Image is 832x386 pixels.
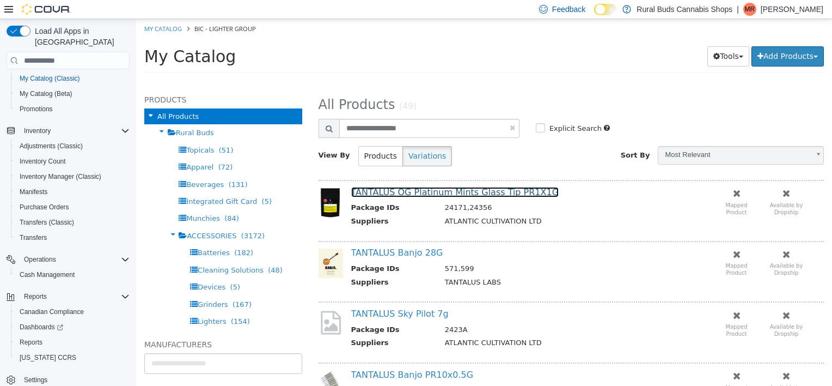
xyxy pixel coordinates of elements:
span: Manifests [20,188,47,196]
a: Purchase Orders [15,201,74,214]
button: Reports [20,290,51,303]
a: Canadian Compliance [15,305,88,318]
a: Cash Management [15,268,79,281]
span: Reports [20,338,42,347]
a: [US_STATE] CCRS [15,351,81,364]
label: Explicit Search [411,104,466,115]
span: (5) [94,264,104,272]
span: Promotions [20,105,53,113]
button: Transfers [11,230,134,245]
span: My Catalog (Classic) [15,72,130,85]
span: (3172) [105,213,129,221]
button: Purchase Orders [11,200,134,215]
button: Tools [571,27,613,47]
button: Variations [266,127,316,147]
button: Reports [2,289,134,304]
a: My Catalog (Classic) [15,72,84,85]
a: TANTALUS Banjo PR10x0.5G [215,351,338,361]
a: Inventory Count [15,155,70,168]
span: All Products [21,93,63,101]
small: Available by Dropship [634,183,667,196]
span: Lighters [62,298,90,306]
td: 24171,24356 [301,183,558,197]
span: Transfers (Classic) [15,216,130,229]
button: [US_STATE] CCRS [11,350,134,365]
span: Sort By [485,132,514,140]
button: Operations [20,253,60,266]
td: 2423A [301,305,558,319]
span: Inventory [20,124,130,137]
span: Promotions [15,102,130,116]
span: My Catalog [8,28,100,47]
img: 150 [182,230,207,260]
span: (72) [82,144,97,152]
span: My Catalog (Classic) [20,74,80,83]
td: 647 [301,366,558,379]
a: Most Relevant [522,127,688,146]
small: (49) [263,82,280,92]
p: [PERSON_NAME] [761,3,823,16]
a: Reports [15,336,47,349]
button: Operations [2,252,134,267]
img: Cova [22,4,71,15]
span: (131) [93,161,112,170]
span: Batteries [62,230,94,238]
span: Transfers [15,231,130,244]
td: ATLANTIC CULTIVATION LTD [301,318,558,332]
span: Rural Buds [40,110,78,118]
span: Apparel [50,144,77,152]
span: Transfers (Classic) [20,218,74,227]
a: Transfers (Classic) [15,216,78,229]
span: Manifests [15,185,130,198]
a: TANTALUS OG Platinum Mints Glass Tip PR1X1G [215,168,423,178]
span: Inventory [24,126,51,135]
small: Available by Dropship [634,366,667,379]
button: Reports [11,335,134,350]
span: Devices [62,264,89,272]
span: Reports [20,290,130,303]
th: Suppliers [215,258,301,272]
span: Purchase Orders [15,201,130,214]
p: Rural Buds Cannabis Shops [637,3,732,16]
span: Cleaning Solutions [62,247,127,255]
span: Washington CCRS [15,351,130,364]
button: Adjustments (Classic) [11,138,134,154]
button: Inventory Manager (Classic) [11,169,134,184]
a: My Catalog [8,5,46,14]
small: Mapped Product [590,244,611,257]
span: Transfers [20,233,47,242]
span: (51) [83,127,97,135]
span: [US_STATE] CCRS [20,353,76,362]
a: My Catalog (Beta) [15,87,77,100]
span: MR [745,3,755,16]
div: Mackenzie Remillard [743,3,756,16]
span: Adjustments (Classic) [20,142,83,150]
span: Operations [20,253,130,266]
th: Suppliers [215,197,301,210]
span: Beverages [50,161,88,170]
span: Reports [15,336,130,349]
img: missing-image.png [182,290,207,317]
span: Operations [24,255,56,264]
a: Inventory Manager (Classic) [15,170,106,183]
h5: Manufacturers [8,319,166,332]
button: Promotions [11,101,134,117]
button: Products [222,127,267,147]
span: Topicals [50,127,78,135]
th: Suppliers [215,318,301,332]
span: ACCESSORIES [51,213,100,221]
span: Integrated Gift Card [50,178,121,186]
th: Package IDs [215,366,301,379]
img: 150 [182,168,207,198]
span: Cash Management [15,268,130,281]
td: TANTALUS LABS [301,258,558,272]
button: Canadian Compliance [11,304,134,319]
span: (182) [98,230,117,238]
span: Purchase Orders [20,203,69,212]
th: Package IDs [215,244,301,258]
small: Available by Dropship [634,305,667,318]
a: Transfers [15,231,51,244]
a: TANTALUS Sky Pilot 7g [215,289,313,300]
span: My Catalog (Beta) [20,89,72,98]
a: Manifests [15,185,52,198]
